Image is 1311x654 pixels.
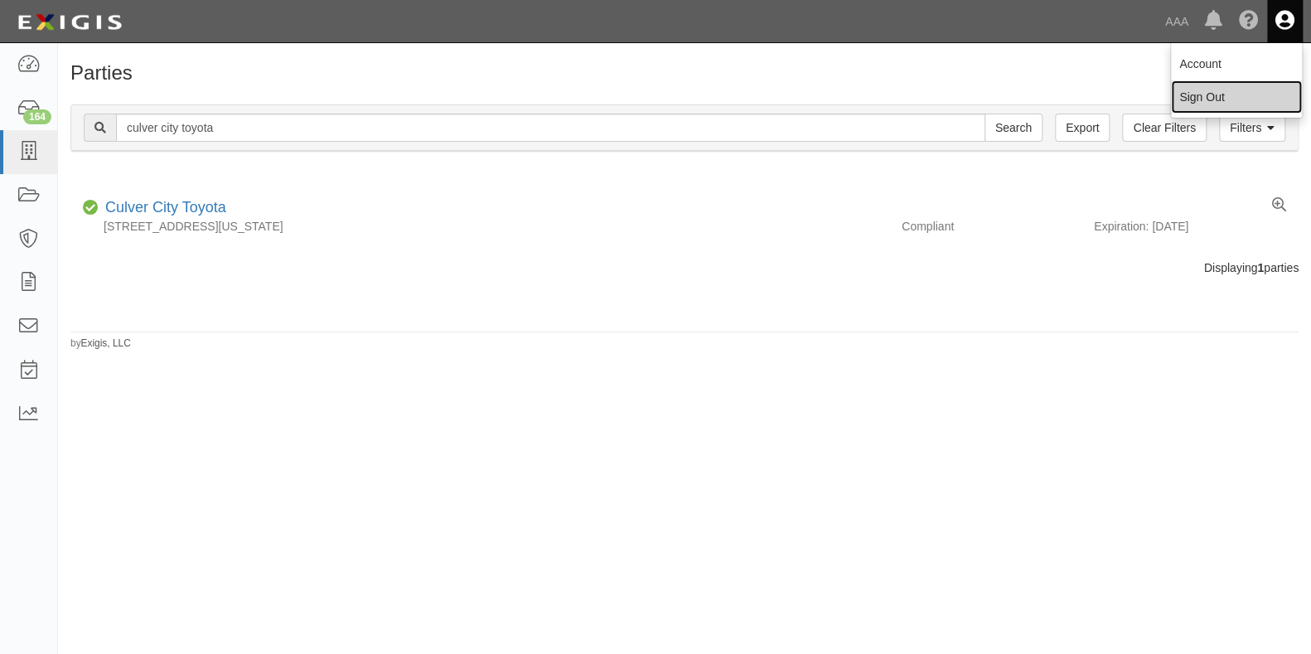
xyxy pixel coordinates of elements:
[1171,47,1302,80] a: Account
[1239,12,1259,31] i: Help Center - Complianz
[58,259,1311,276] div: Displaying parties
[23,109,51,124] div: 164
[116,114,985,142] input: Search
[889,218,1094,235] div: Compliant
[1257,261,1264,274] b: 1
[99,197,226,219] div: Culver City Toyota
[1122,114,1206,142] a: Clear Filters
[1219,114,1285,142] a: Filters
[1171,80,1302,114] a: Sign Out
[70,62,1299,84] h1: Parties
[984,114,1043,142] input: Search
[1272,197,1286,214] a: View results summary
[105,199,226,216] a: Culver City Toyota
[70,337,131,351] small: by
[1094,218,1299,235] div: Expiration: [DATE]
[70,218,889,235] div: [STREET_ADDRESS][US_STATE]
[81,337,131,349] a: Exigis, LLC
[83,202,99,214] i: Compliant
[1055,114,1110,142] a: Export
[1157,5,1197,38] a: AAA
[12,7,127,37] img: logo-5460c22ac91f19d4615b14bd174203de0afe785f0fc80cf4dbbc73dc1793850b.png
